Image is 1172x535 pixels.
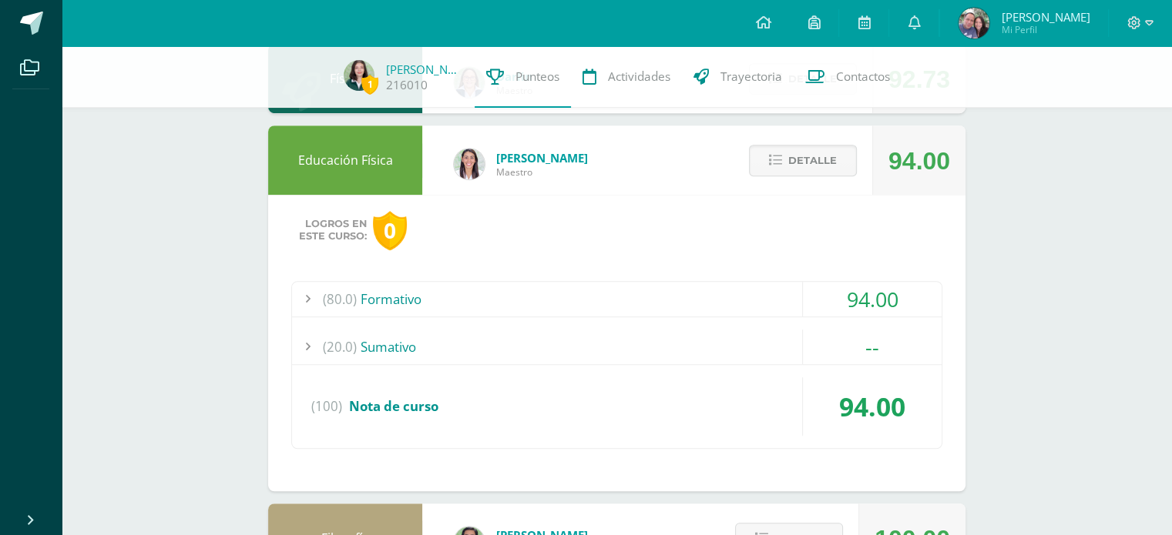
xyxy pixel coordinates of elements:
div: Formativo [292,282,942,316]
img: 940732262a89b93a7d0a17d4067dc8e0.png [344,60,374,91]
div: Sumativo [292,329,942,364]
span: Logros en este curso: [299,218,367,242]
a: Punteos [475,46,571,108]
span: Punteos [515,69,559,85]
a: [PERSON_NAME] [386,62,463,77]
span: Actividades [608,69,670,85]
a: Contactos [794,46,902,108]
div: -- [803,329,942,364]
span: (80.0) [323,282,357,316]
span: [PERSON_NAME] [1001,9,1090,25]
span: Mi Perfil [1001,23,1090,36]
span: Maestro [496,166,588,179]
div: 94.00 [803,377,942,436]
span: (100) [311,377,342,436]
span: Contactos [836,69,890,85]
div: 94.00 [888,126,950,196]
div: 0 [373,211,407,250]
img: b381bdac4676c95086dea37a46e4db4c.png [959,8,989,38]
a: 216010 [386,77,428,93]
div: Educación Física [268,125,422,195]
a: Actividades [571,46,682,108]
a: Trayectoria [682,46,794,108]
span: (20.0) [323,329,357,364]
img: 68dbb99899dc55733cac1a14d9d2f825.png [454,149,485,179]
div: 94.00 [803,282,942,316]
span: Nota de curso [349,397,438,415]
span: [PERSON_NAME] [496,150,588,166]
span: 1 [361,75,378,94]
span: Trayectoria [720,69,782,85]
button: Detalle [749,145,857,176]
span: Detalle [788,146,837,175]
